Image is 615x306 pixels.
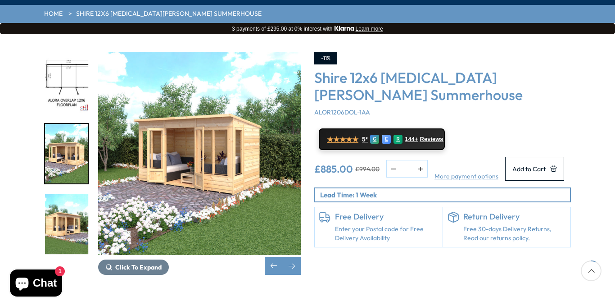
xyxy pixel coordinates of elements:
[463,212,566,222] h6: Return Delivery
[44,193,89,255] div: 9 / 9
[115,263,162,271] span: Click To Expand
[505,157,564,181] button: Add to Cart
[320,190,570,200] p: Lead Time: 1 Week
[283,257,301,275] div: Next slide
[45,194,88,254] img: Alora12x6_GARDEN_LH_life_200x200.jpg
[45,53,88,113] img: AloraOverlap12x6FLOORPLAN_200x200.jpg
[314,69,571,104] h3: Shire 12x6 [MEDICAL_DATA][PERSON_NAME] Summerhouse
[463,225,566,242] p: Free 30-days Delivery Returns, Read our returns policy.
[76,9,262,18] a: Shire 12x6 [MEDICAL_DATA][PERSON_NAME] Summerhouse
[405,136,418,143] span: 144+
[420,136,443,143] span: Reviews
[314,164,353,174] ins: £885.00
[98,52,301,275] div: 8 / 9
[434,172,498,181] a: More payment options
[370,135,379,144] div: G
[44,123,89,185] div: 8 / 9
[7,269,65,299] inbox-online-store-chat: Shopify online store chat
[314,108,370,116] span: ALOR1206DOL-1AA
[335,225,438,242] a: Enter your Postal code for Free Delivery Availability
[327,135,358,144] span: ★★★★★
[382,135,391,144] div: E
[44,9,63,18] a: HOME
[314,52,337,64] div: -11%
[512,166,546,172] span: Add to Cart
[393,135,402,144] div: R
[319,128,445,150] a: ★★★★★ 5* G E R 144+ Reviews
[265,257,283,275] div: Previous slide
[335,212,438,222] h6: Free Delivery
[98,52,301,255] img: Shire 12x6 Alora Pent Summerhouse
[44,52,89,114] div: 7 / 9
[98,260,169,275] button: Click To Expand
[355,166,380,172] del: £994.00
[45,124,88,184] img: Alora12x6_GARDEN_RH_200x200.jpg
